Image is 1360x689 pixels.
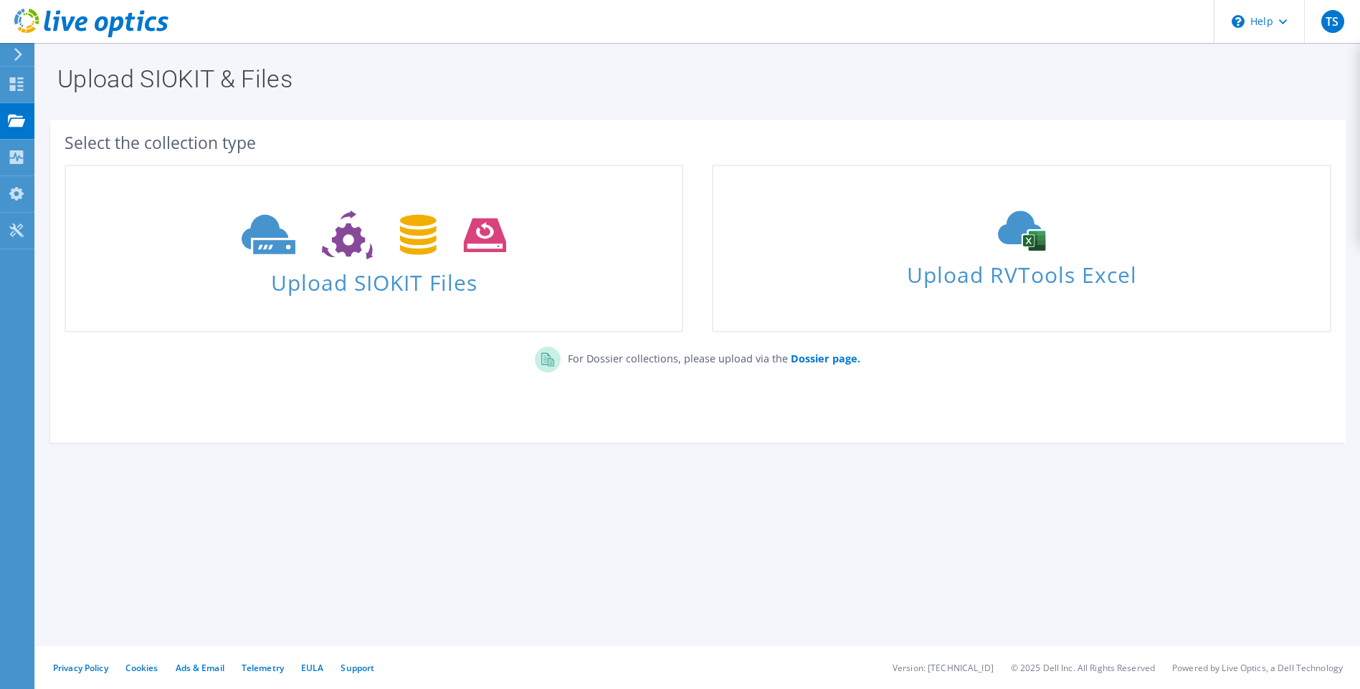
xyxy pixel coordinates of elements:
a: Cookies [125,662,158,674]
span: TS [1321,10,1344,33]
a: Telemetry [242,662,284,674]
span: Upload RVTools Excel [713,256,1329,286]
h1: Upload SIOKIT & Files [57,67,1331,91]
li: Powered by Live Optics, a Dell Technology [1172,662,1343,674]
b: Dossier page. [791,352,860,365]
p: For Dossier collections, please upload via the [561,347,860,367]
a: Upload RVTools Excel [712,165,1331,332]
a: EULA [301,662,323,674]
a: Upload SIOKIT Files [65,165,683,332]
div: Select the collection type [65,135,1331,150]
li: Version: [TECHNICAL_ID] [893,662,994,674]
a: Support [341,662,374,674]
a: Ads & Email [176,662,224,674]
span: Upload SIOKIT Files [66,263,682,294]
li: © 2025 Dell Inc. All Rights Reserved [1011,662,1155,674]
svg: \n [1232,15,1245,28]
a: Privacy Policy [53,662,108,674]
a: Dossier page. [788,352,860,365]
